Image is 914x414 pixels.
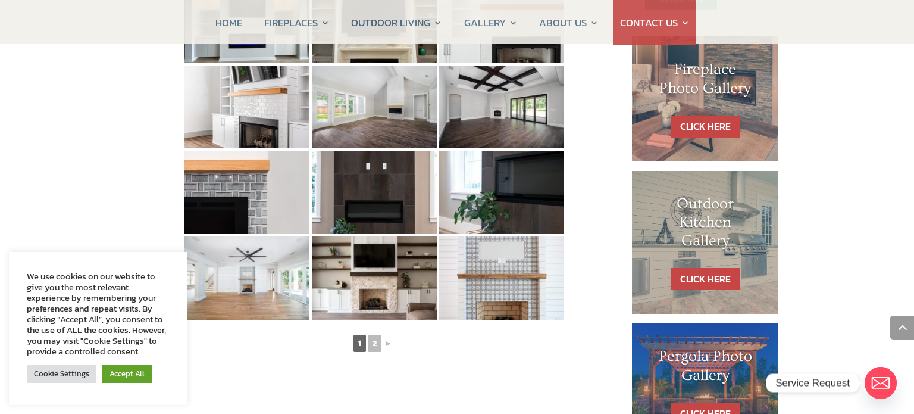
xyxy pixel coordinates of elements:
a: Cookie Settings [27,365,96,383]
a: ► [383,336,394,351]
h1: Pergola Photo Gallery [656,347,755,390]
img: 16 [184,66,309,149]
h1: Outdoor Kitchen Gallery [656,195,755,257]
span: 1 [353,335,366,352]
h1: Fireplace Photo Gallery [656,60,755,103]
img: 19 [184,151,309,234]
a: CLICK HERE [671,116,740,138]
img: 17 [312,66,437,149]
a: Email [865,367,897,399]
div: We use cookies on our website to give you the most relevant experience by remembering your prefer... [27,271,170,357]
img: 18 [439,66,564,149]
a: CLICK HERE [671,268,740,290]
img: 20 [312,151,437,234]
img: 21 [439,151,564,234]
a: Accept All [102,365,152,383]
a: 2 [368,335,381,352]
img: 22 [184,236,309,320]
img: 24 [439,236,564,320]
img: 23 [312,236,437,320]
